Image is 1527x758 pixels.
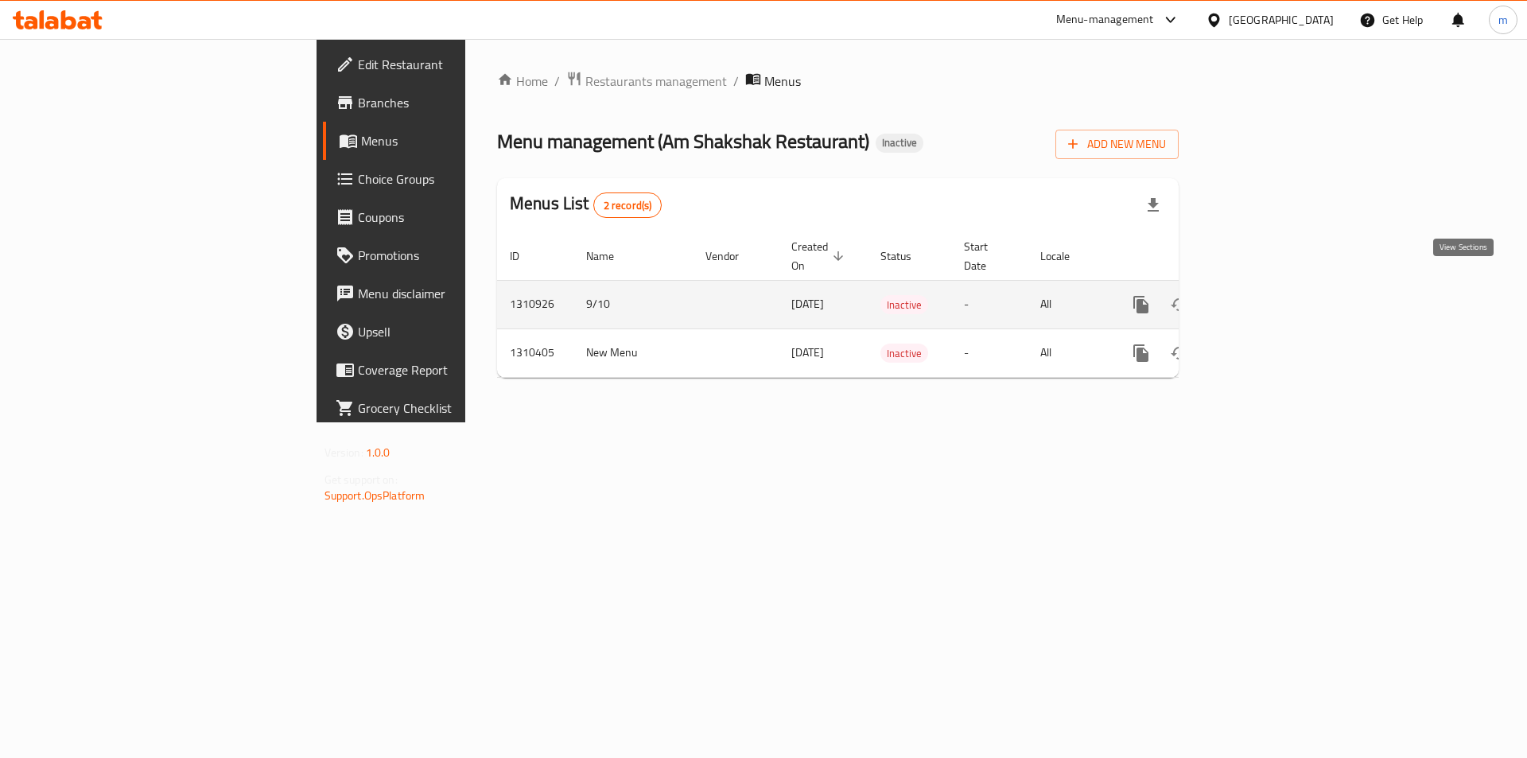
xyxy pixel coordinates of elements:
[323,198,572,236] a: Coupons
[358,360,559,379] span: Coverage Report
[323,45,572,84] a: Edit Restaurant
[964,237,1008,275] span: Start Date
[323,236,572,274] a: Promotions
[510,192,662,218] h2: Menus List
[791,293,824,314] span: [DATE]
[323,351,572,389] a: Coverage Report
[1028,328,1109,377] td: All
[323,122,572,160] a: Menus
[593,192,662,218] div: Total records count
[366,442,390,463] span: 1.0.0
[358,322,559,341] span: Upsell
[880,344,928,363] span: Inactive
[1028,280,1109,328] td: All
[880,296,928,314] span: Inactive
[1040,247,1090,266] span: Locale
[358,284,559,303] span: Menu disclaimer
[1498,11,1508,29] span: m
[358,208,559,227] span: Coupons
[880,247,932,266] span: Status
[1229,11,1334,29] div: [GEOGRAPHIC_DATA]
[1122,334,1160,372] button: more
[323,313,572,351] a: Upsell
[358,93,559,112] span: Branches
[791,237,849,275] span: Created On
[497,123,869,159] span: Menu management ( Am Shakshak Restaurant )
[358,246,559,265] span: Promotions
[1160,334,1199,372] button: Change Status
[324,485,425,506] a: Support.OpsPlatform
[358,398,559,418] span: Grocery Checklist
[733,72,739,91] li: /
[1160,286,1199,324] button: Change Status
[324,442,363,463] span: Version:
[951,280,1028,328] td: -
[876,136,923,150] span: Inactive
[323,389,572,427] a: Grocery Checklist
[1122,286,1160,324] button: more
[323,84,572,122] a: Branches
[764,72,801,91] span: Menus
[497,71,1179,91] nav: breadcrumb
[586,247,635,266] span: Name
[358,55,559,74] span: Edit Restaurant
[1068,134,1166,154] span: Add New Menu
[1056,10,1154,29] div: Menu-management
[791,342,824,363] span: [DATE]
[510,247,540,266] span: ID
[876,134,923,153] div: Inactive
[585,72,727,91] span: Restaurants management
[880,295,928,314] div: Inactive
[1109,232,1288,281] th: Actions
[323,274,572,313] a: Menu disclaimer
[951,328,1028,377] td: -
[323,160,572,198] a: Choice Groups
[566,71,727,91] a: Restaurants management
[1134,186,1172,224] div: Export file
[358,169,559,189] span: Choice Groups
[497,232,1288,378] table: enhanced table
[594,198,662,213] span: 2 record(s)
[573,328,693,377] td: New Menu
[705,247,760,266] span: Vendor
[324,469,398,490] span: Get support on:
[1055,130,1179,159] button: Add New Menu
[361,131,559,150] span: Menus
[573,280,693,328] td: 9/10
